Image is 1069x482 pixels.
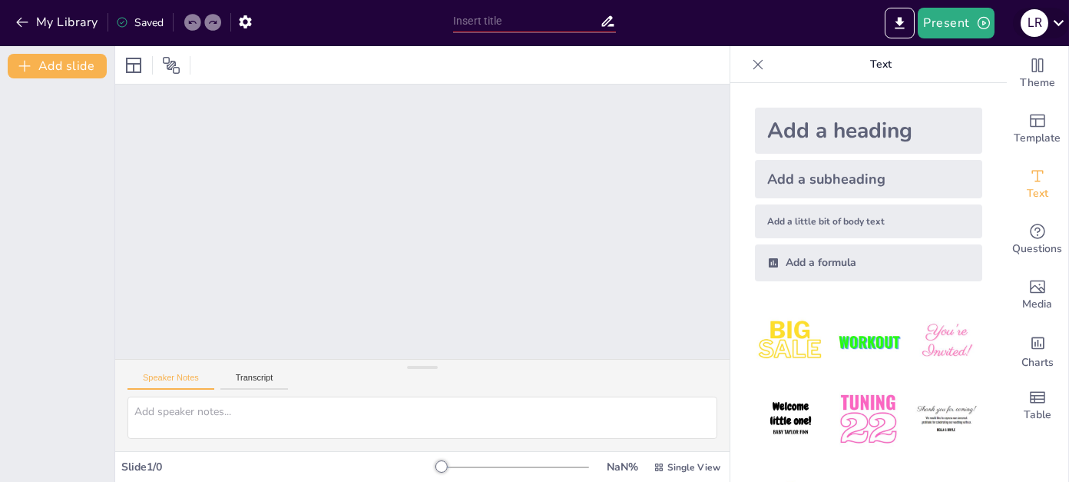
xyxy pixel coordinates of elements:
[832,306,904,377] img: 2.jpeg
[911,384,982,455] img: 6.jpeg
[1007,323,1068,378] div: Add charts and graphs
[755,384,826,455] img: 4.jpeg
[1007,378,1068,434] div: Add a table
[667,461,720,474] span: Single View
[755,160,982,198] div: Add a subheading
[755,204,982,238] div: Add a little bit of body text
[1014,130,1061,147] span: Template
[1021,354,1054,371] span: Charts
[1007,212,1068,268] div: Get real-time input from your audience
[12,10,104,35] button: My Library
[1007,157,1068,212] div: Add text boxes
[911,306,982,377] img: 3.jpeg
[755,244,982,281] div: Add a formula
[116,15,164,30] div: Saved
[1024,407,1051,424] span: Table
[770,46,991,83] p: Text
[8,54,107,78] button: Add slide
[755,306,826,377] img: 1.jpeg
[832,384,904,455] img: 5.jpeg
[1007,101,1068,157] div: Add ready made slides
[162,56,180,75] span: Position
[453,10,600,32] input: Insert title
[121,53,146,78] div: Layout
[1007,46,1068,101] div: Change the overall theme
[1021,9,1048,37] div: L R
[121,460,442,474] div: Slide 1 / 0
[1021,8,1048,38] button: L R
[1013,241,1063,258] span: Questions
[127,373,214,390] button: Speaker Notes
[755,108,982,154] div: Add a heading
[1007,268,1068,323] div: Add images, graphics, shapes or video
[220,373,289,390] button: Transcript
[1020,75,1055,91] span: Theme
[1027,185,1048,202] span: Text
[885,8,915,38] button: Export to PowerPoint
[918,8,995,38] button: Present
[604,460,641,474] div: NaN %
[1023,296,1053,313] span: Media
